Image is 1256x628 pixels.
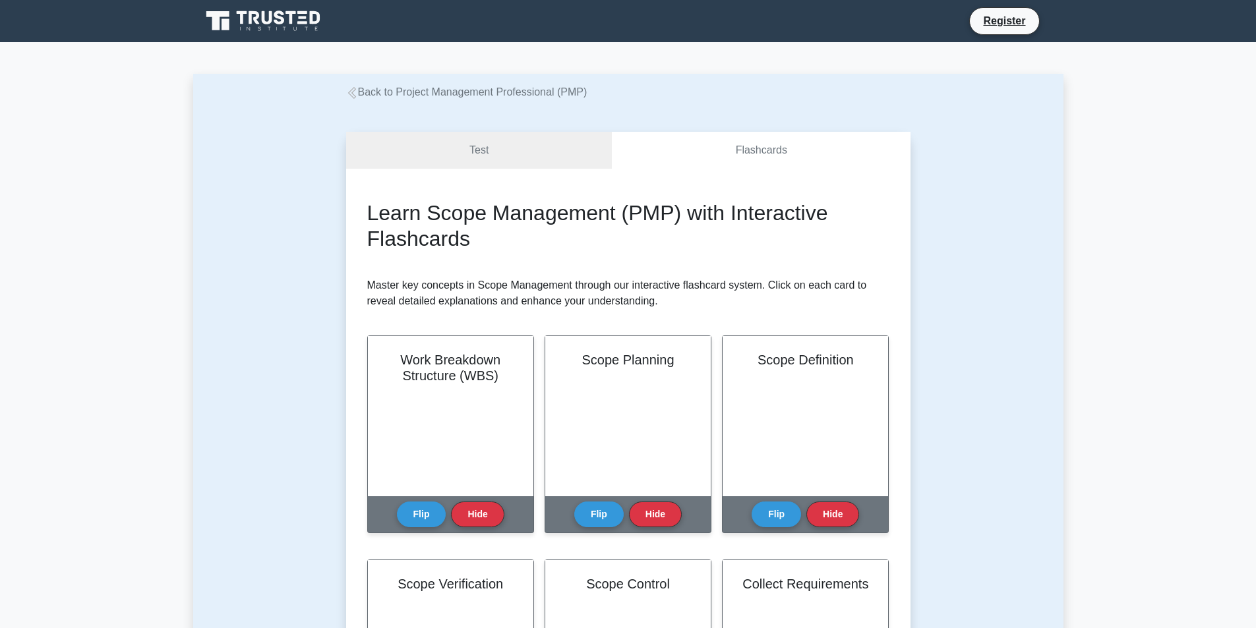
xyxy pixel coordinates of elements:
[384,576,518,592] h2: Scope Verification
[367,277,889,309] p: Master key concepts in Scope Management through our interactive flashcard system. Click on each c...
[346,132,613,169] a: Test
[397,501,446,527] button: Flip
[561,352,695,368] h2: Scope Planning
[629,501,682,527] button: Hide
[367,200,889,251] h2: Learn Scope Management (PMP) with Interactive Flashcards
[384,352,518,384] h2: Work Breakdown Structure (WBS)
[975,13,1033,29] a: Register
[574,501,624,527] button: Flip
[612,132,910,169] a: Flashcards
[738,576,872,592] h2: Collect Requirements
[738,352,872,368] h2: Scope Definition
[346,86,587,98] a: Back to Project Management Professional (PMP)
[561,576,695,592] h2: Scope Control
[806,501,859,527] button: Hide
[752,501,801,527] button: Flip
[451,501,504,527] button: Hide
